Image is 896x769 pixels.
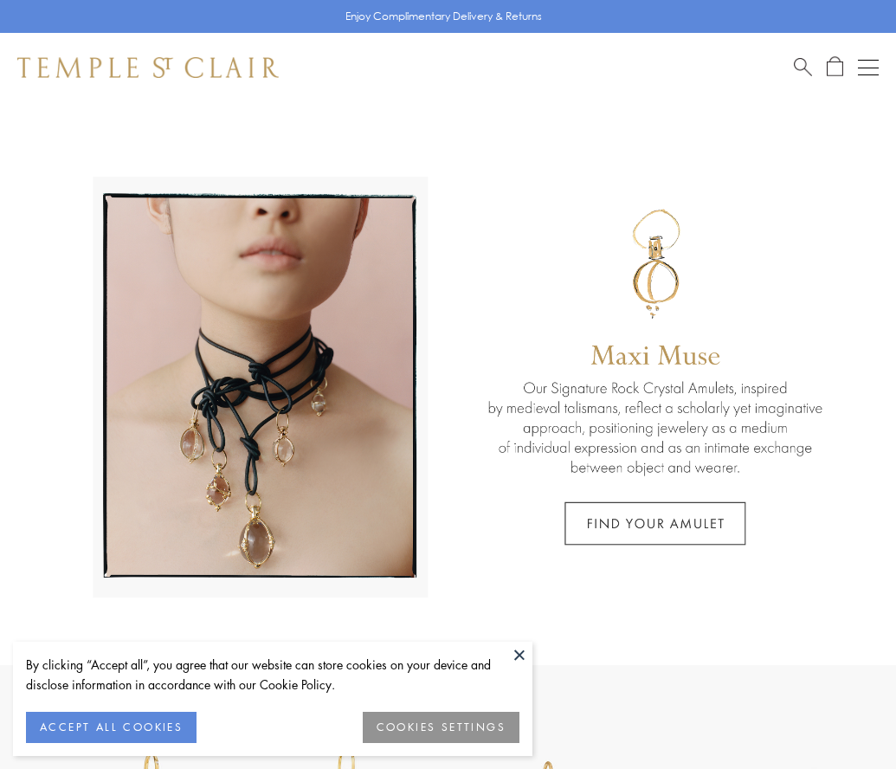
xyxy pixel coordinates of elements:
img: Temple St. Clair [17,57,279,78]
button: ACCEPT ALL COOKIES [26,712,197,743]
button: Open navigation [858,57,879,78]
a: Search [794,56,812,78]
div: By clicking “Accept all”, you agree that our website can store cookies on your device and disclos... [26,655,519,695]
a: Open Shopping Bag [827,56,843,78]
button: COOKIES SETTINGS [363,712,519,743]
p: Enjoy Complimentary Delivery & Returns [345,8,542,25]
